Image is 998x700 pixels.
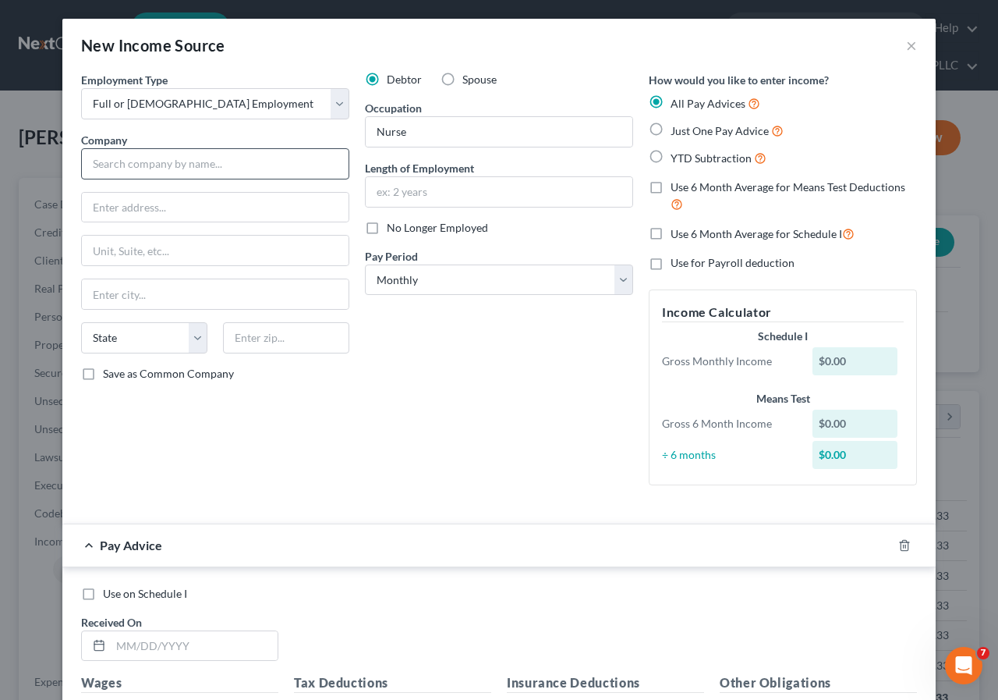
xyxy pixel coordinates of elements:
span: Save as Common Company [103,367,234,380]
span: Company [81,133,127,147]
button: × [906,36,917,55]
span: Spouse [462,73,497,86]
span: Pay Period [365,250,418,263]
input: -- [366,117,632,147]
h5: Other Obligations [720,673,917,693]
span: Use for Payroll deduction [671,256,795,269]
span: Use 6 Month Average for Means Test Deductions [671,180,905,194]
input: ex: 2 years [366,177,632,207]
div: Gross Monthly Income [654,354,805,369]
span: Employment Type [81,73,168,87]
span: Use on Schedule I [103,587,187,600]
div: New Income Source [81,34,225,56]
input: MM/DD/YYYY [111,631,278,661]
span: All Pay Advices [671,97,745,110]
div: Schedule I [662,329,904,344]
label: Length of Employment [365,160,474,176]
span: Received On [81,616,142,629]
iframe: Intercom live chat [945,647,982,684]
h5: Tax Deductions [294,673,491,693]
input: Enter zip... [223,322,349,354]
div: Means Test [662,391,904,407]
span: Debtor [387,73,422,86]
span: 7 [977,647,989,659]
input: Enter city... [82,279,349,309]
input: Enter address... [82,193,349,222]
h5: Income Calculator [662,303,904,322]
span: Use 6 Month Average for Schedule I [671,227,842,240]
span: YTD Subtraction [671,151,752,165]
label: Occupation [365,100,422,116]
label: How would you like to enter income? [649,72,829,88]
span: Pay Advice [100,538,162,553]
span: No Longer Employed [387,221,488,234]
div: Gross 6 Month Income [654,416,805,432]
div: $0.00 [812,441,898,469]
h5: Wages [81,673,278,693]
input: Unit, Suite, etc... [82,236,349,265]
div: $0.00 [812,347,898,375]
div: ÷ 6 months [654,447,805,463]
input: Search company by name... [81,148,349,179]
h5: Insurance Deductions [507,673,704,693]
div: $0.00 [812,410,898,438]
span: Just One Pay Advice [671,124,769,137]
